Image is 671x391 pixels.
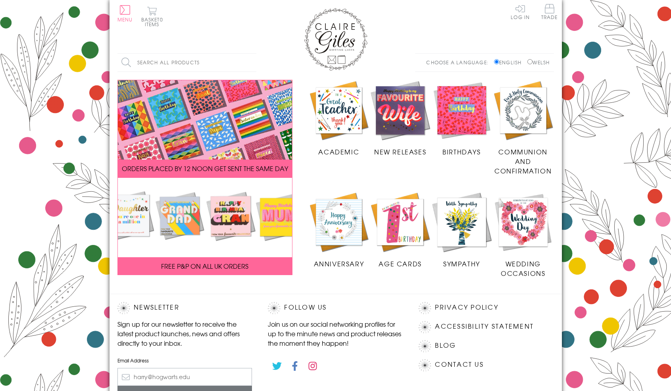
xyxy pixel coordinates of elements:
a: Communion and Confirmation [492,80,554,176]
input: harry@hogwarts.edu [117,368,252,386]
span: Communion and Confirmation [494,147,552,175]
label: English [494,59,525,66]
button: Basket0 items [141,6,163,27]
span: Trade [541,4,558,19]
span: 0 items [145,16,163,28]
span: Sympathy [443,259,480,268]
img: Claire Giles Greetings Cards [304,8,367,71]
span: Menu [117,16,133,23]
a: Sympathy [431,191,492,268]
span: New Releases [374,147,426,156]
h2: Follow Us [268,302,403,314]
a: Wedding Occasions [492,191,554,278]
span: FREE P&P ON ALL UK ORDERS [161,261,248,271]
a: Age Cards [369,191,431,268]
span: Anniversary [314,259,364,268]
input: Welsh [527,59,533,64]
span: Age Cards [379,259,421,268]
label: Welsh [527,59,550,66]
input: Search [248,54,256,71]
a: Anniversary [308,191,370,268]
input: English [494,59,499,64]
a: New Releases [369,80,431,157]
a: Academic [308,80,370,157]
span: Wedding Occasions [501,259,545,278]
p: Choose a language: [426,59,492,66]
h2: Newsletter [117,302,252,314]
input: Search all products [117,54,256,71]
button: Menu [117,5,133,22]
a: Trade [541,4,558,21]
label: Email Address [117,357,252,364]
a: Privacy Policy [435,302,498,313]
p: Join us on our social networking profiles for up to the minute news and product releases the mome... [268,319,403,348]
a: Accessibility Statement [435,321,534,332]
span: Academic [318,147,359,156]
p: Sign up for our newsletter to receive the latest product launches, news and offers directly to yo... [117,319,252,348]
span: Birthdays [442,147,481,156]
a: Birthdays [431,80,492,157]
a: Log In [511,4,530,19]
a: Blog [435,340,456,351]
span: ORDERS PLACED BY 12 NOON GET SENT THE SAME DAY [122,164,288,173]
a: Contact Us [435,359,483,370]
